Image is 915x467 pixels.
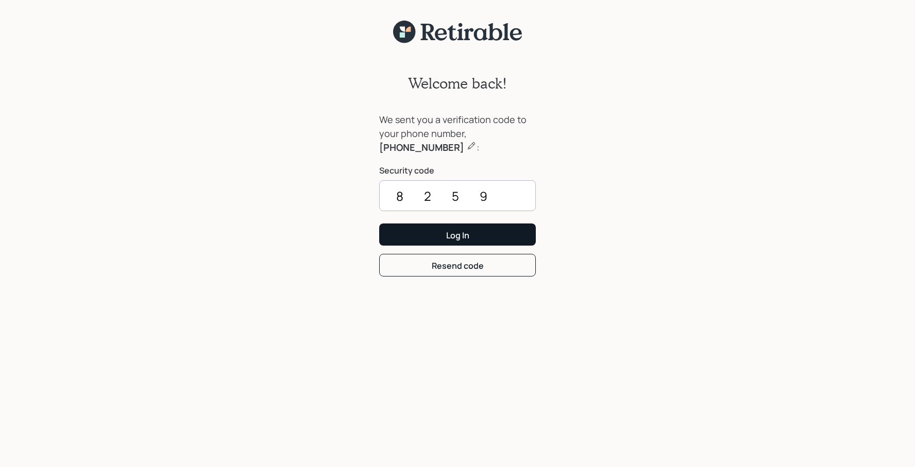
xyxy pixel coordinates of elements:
label: Security code [379,165,536,176]
h2: Welcome back! [408,75,507,92]
div: Log In [446,230,469,241]
div: Resend code [432,260,484,271]
button: Resend code [379,254,536,276]
div: We sent you a verification code to your phone number, : [379,113,536,154]
button: Log In [379,223,536,246]
input: •••• [379,180,536,211]
b: [PHONE_NUMBER] [379,141,464,153]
